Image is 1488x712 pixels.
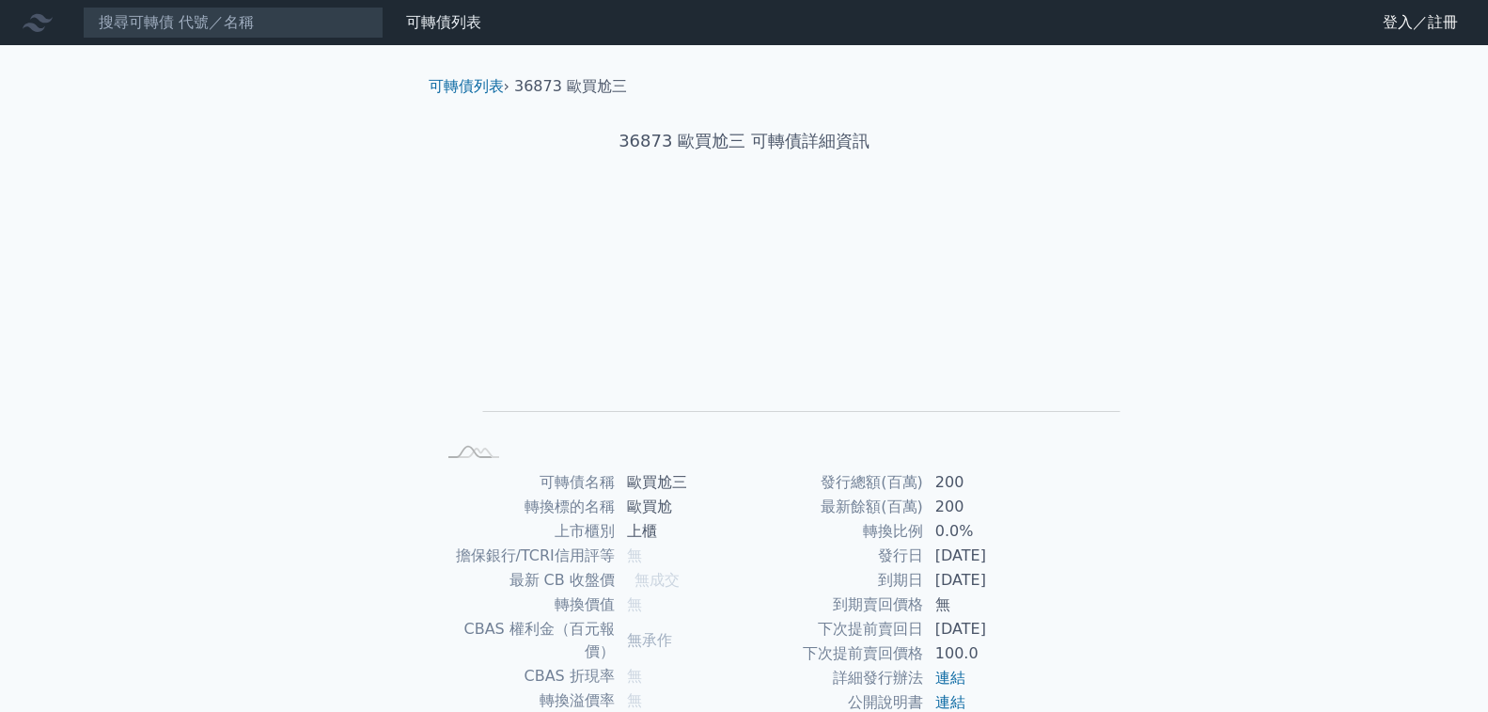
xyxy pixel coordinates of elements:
[436,568,616,593] td: 最新 CB 收盤價
[429,77,504,95] a: 可轉債列表
[924,519,1053,544] td: 0.0%
[616,495,744,519] td: 歐買尬
[744,617,924,641] td: 下次提前賣回日
[744,593,924,617] td: 到期賣回價格
[924,470,1053,495] td: 200
[436,593,616,617] td: 轉換價值
[429,75,509,98] li: ›
[627,667,642,685] span: 無
[436,544,616,568] td: 擔保銀行/TCRI信用評等
[627,631,672,649] span: 無承作
[744,641,924,666] td: 下次提前賣回價格
[436,617,616,664] td: CBAS 權利金（百元報價）
[924,495,1053,519] td: 200
[924,617,1053,641] td: [DATE]
[414,128,1075,154] h1: 36873 歐買尬三 可轉債詳細資訊
[616,470,744,495] td: 歐買尬三
[744,495,924,519] td: 最新餘額(百萬)
[924,544,1053,568] td: [DATE]
[1368,8,1473,38] a: 登入／註冊
[436,519,616,544] td: 上市櫃別
[935,669,965,687] a: 連結
[83,7,384,39] input: 搜尋可轉債 代號／名稱
[436,495,616,519] td: 轉換標的名稱
[406,13,481,31] a: 可轉債列表
[466,214,1120,438] g: Chart
[627,595,642,613] span: 無
[924,568,1053,593] td: [DATE]
[744,666,924,690] td: 詳細發行辦法
[627,546,642,564] span: 無
[924,641,1053,666] td: 100.0
[744,470,924,495] td: 發行總額(百萬)
[436,664,616,688] td: CBAS 折現率
[744,544,924,568] td: 發行日
[924,593,1053,617] td: 無
[935,693,965,711] a: 連結
[627,691,642,709] span: 無
[634,571,680,589] span: 無成交
[514,75,627,98] li: 36873 歐買尬三
[744,568,924,593] td: 到期日
[436,470,616,495] td: 可轉債名稱
[744,519,924,544] td: 轉換比例
[616,519,744,544] td: 上櫃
